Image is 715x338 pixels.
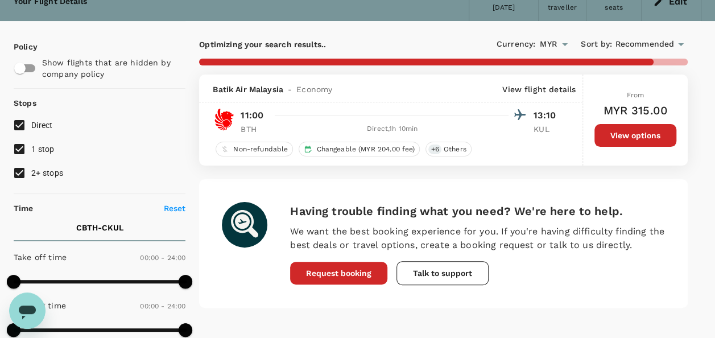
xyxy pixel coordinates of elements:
div: Non-refundable [216,142,293,156]
span: Batik Air Malaysia [213,84,283,95]
span: Recommended [615,38,674,51]
span: Direct [31,121,53,130]
p: Policy [14,41,24,52]
div: traveller [548,2,577,14]
img: OD [213,108,235,131]
span: 1 stop [31,145,55,154]
p: 11:00 [241,109,263,122]
span: 00:00 - 24:00 [140,254,185,262]
div: +6Others [425,142,471,156]
p: Time [14,203,34,214]
span: Others [439,145,471,154]
button: Talk to support [396,261,489,285]
button: Request booking [290,262,387,285]
h6: Having trouble finding what you need? We're here to help. [290,202,665,220]
span: 2+ stops [31,168,63,178]
p: CBTH - CKUL [76,222,123,233]
span: + 6 [428,145,441,154]
strong: Stops [14,98,36,108]
p: Optimizing your search results.. [199,39,443,50]
span: Changeable (MYR 204.00 fee) [312,145,419,154]
div: [DATE] [492,2,515,14]
h6: MYR 315.00 [603,101,668,119]
span: 00:00 - 24:00 [140,302,185,310]
p: View flight details [502,84,576,95]
div: Direct , 1h 10min [276,123,509,135]
span: Currency : [497,38,535,51]
span: Sort by : [581,38,612,51]
div: seats [605,2,623,14]
span: Economy [296,84,332,95]
p: 13:10 [534,109,562,122]
div: Changeable (MYR 204.00 fee) [299,142,420,156]
p: Show flights that are hidden by company policy [42,57,178,80]
span: Non-refundable [229,145,292,154]
p: We want the best booking experience for you. If you're having difficulty finding the best deals o... [290,225,665,252]
p: KUL [534,123,562,135]
span: - [283,84,296,95]
button: Open [557,36,573,52]
p: Landing time [14,300,66,311]
p: Reset [164,203,186,214]
p: BTH [241,123,269,135]
iframe: Button to launch messaging window [9,292,46,329]
button: View options [594,124,676,147]
p: Take off time [14,252,67,263]
span: From [627,91,644,99]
